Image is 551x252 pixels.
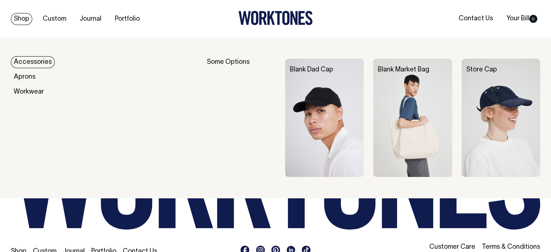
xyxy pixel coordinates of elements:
[529,15,537,23] span: 0
[285,59,364,177] img: Blank Dad Cap
[462,59,540,177] img: Store Cap
[207,59,276,177] div: Some Options
[112,13,143,25] a: Portfolio
[40,13,69,25] a: Custom
[11,86,47,98] a: Workwear
[429,244,475,250] a: Customer Care
[482,244,540,250] a: Terms & Conditions
[77,13,104,25] a: Journal
[456,13,496,25] a: Contact Us
[378,67,429,73] a: Blank Market Bag
[11,71,38,83] a: Aprons
[11,13,32,25] a: Shop
[11,56,55,68] a: Accessories
[373,59,452,177] img: Blank Market Bag
[466,67,497,73] a: Store Cap
[290,67,333,73] a: Blank Dad Cap
[504,13,540,25] a: Your Bill0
